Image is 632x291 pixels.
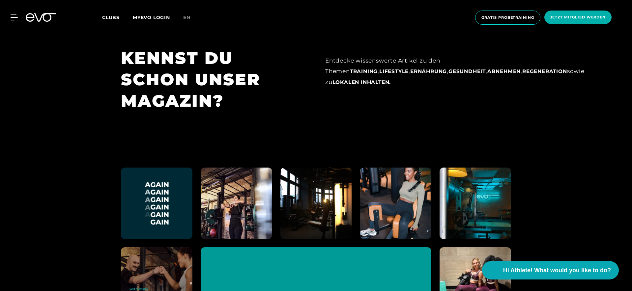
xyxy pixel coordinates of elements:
a: Gratis Probetraining [473,11,542,25]
h1: KENNST DU SCHON UNSER MAGAZIN? [121,47,307,112]
a: Regeneration [522,68,567,74]
img: evofitness instagram [280,168,352,239]
button: Hi Athlete! What would you like to do? [482,261,619,279]
a: en [183,14,198,21]
img: evofitness instagram [201,168,272,239]
img: evofitness instagram [121,168,192,239]
a: Abnehmen [487,68,521,74]
a: Gesundheit [448,68,486,74]
a: Ernährung [410,68,447,74]
span: Gratis Probetraining [481,15,534,20]
span: Hi Athlete! What would you like to do? [503,266,611,275]
a: Clubs [102,14,133,20]
img: evofitness instagram [360,168,431,239]
a: Training [350,68,378,74]
span: en [183,14,190,20]
div: Entdecke wissenswerte Artikel zu den Themen , , , , , sowie zu [325,55,511,87]
a: lokalen Inhalten. [332,79,391,85]
a: MYEVO LOGIN [133,14,170,20]
a: Jetzt Mitglied werden [542,11,614,25]
img: evofitness instagram [440,168,511,239]
a: Lifestyle [379,68,409,74]
span: Clubs [102,14,120,20]
span: Jetzt Mitglied werden [550,14,606,20]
